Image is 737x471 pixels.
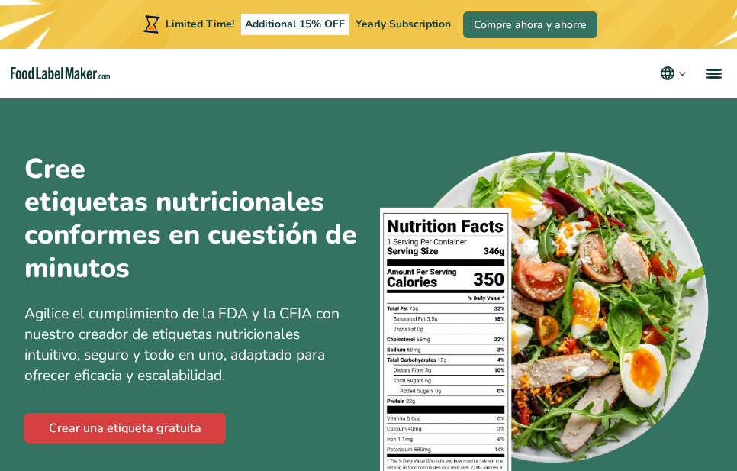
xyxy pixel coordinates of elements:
[688,49,737,98] a: menu
[658,64,688,82] button: Change language
[24,413,226,444] a: Crear una etiqueta gratuita
[463,11,597,38] a: Compre ahora y ahorre
[24,153,357,285] h1: Cree conformes en cuestión de minutos
[24,303,340,386] span: Agilice el cumplimiento de la FDA y la CFIA con nuestro creador de etiquetas nutricionales intuit...
[166,17,234,31] span: Limited Time!
[241,14,349,35] span: Additional 15% OFF
[356,17,451,31] span: Yearly Subscription
[11,67,110,80] a: Food Label Maker homepage
[24,185,324,218] u: etiquetas nutricionales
